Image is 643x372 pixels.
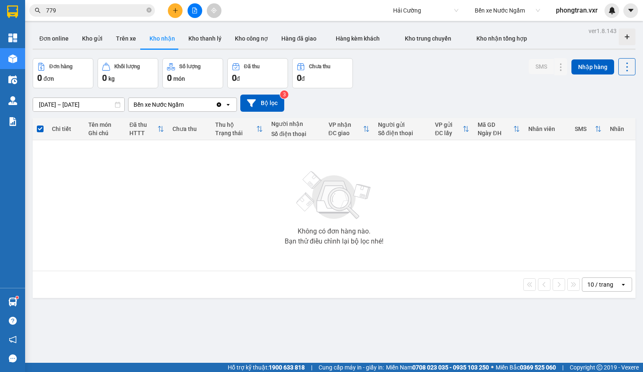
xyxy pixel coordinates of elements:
button: Kho thanh lý [182,28,228,49]
div: Bến xe Nước Ngầm [134,100,184,109]
span: aim [211,8,217,13]
strong: 0708 023 035 - 0935 103 250 [412,364,489,371]
span: | [311,363,312,372]
img: solution-icon [8,117,17,126]
div: Trạng thái [215,130,256,136]
img: svg+xml;base64,PHN2ZyBjbGFzcz0ibGlzdC1wbHVnX19zdmciIHhtbG5zPSJodHRwOi8vd3d3LnczLm9yZy8yMDAwL3N2Zy... [292,166,376,225]
span: Hỗ trợ kỹ thuật: [228,363,305,372]
th: Toggle SortBy [431,118,473,140]
span: 0 [102,73,107,83]
span: Hàng kèm khách [336,35,380,42]
button: Hàng đã giao [275,28,323,49]
span: | [562,363,563,372]
div: SMS [575,126,595,132]
button: file-add [188,3,202,18]
button: Trên xe [109,28,143,49]
span: đ [237,75,240,82]
div: ver 1.8.143 [589,26,617,36]
th: Toggle SortBy [473,118,524,140]
div: Người gửi [378,121,427,128]
div: Chưa thu [172,126,207,132]
div: Số điện thoại [271,131,320,137]
span: caret-down [627,7,635,14]
button: Kho gửi [75,28,109,49]
img: icon-new-feature [608,7,616,14]
strong: 1900 633 818 [269,364,305,371]
span: kg [108,75,115,82]
div: Chưa thu [309,64,330,69]
span: món [173,75,185,82]
div: HTTT [129,130,157,136]
strong: 0369 525 060 [520,364,556,371]
span: Cung cấp máy in - giấy in: [319,363,384,372]
span: Kho trung chuyển [405,35,451,42]
button: Bộ lọc [240,95,284,112]
div: Nhân viên [528,126,566,132]
div: Mã GD [478,121,513,128]
svg: open [620,281,627,288]
span: Hải Cường [393,4,458,17]
img: dashboard-icon [8,33,17,42]
div: VP nhận [329,121,363,128]
button: Số lượng0món [162,58,223,88]
button: Nhập hàng [571,59,614,74]
span: Miền Nam [386,363,489,372]
img: warehouse-icon [8,75,17,84]
span: phongtran.vxr [549,5,604,15]
div: Bạn thử điều chỉnh lại bộ lọc nhé! [285,238,383,245]
div: Người nhận [271,121,320,127]
button: Kho nhận [143,28,182,49]
button: SMS [529,59,554,74]
svg: open [225,101,231,108]
svg: Clear value [216,101,222,108]
span: 0 [167,73,172,83]
span: Kho nhận tổng hợp [476,35,527,42]
span: file-add [192,8,198,13]
span: 0 [232,73,237,83]
sup: 1 [16,296,18,299]
th: Toggle SortBy [125,118,168,140]
button: plus [168,3,183,18]
th: Toggle SortBy [211,118,267,140]
span: message [9,354,17,362]
div: Khối lượng [114,64,140,69]
button: Đơn hàng0đơn [33,58,93,88]
img: warehouse-icon [8,96,17,105]
span: đơn [44,75,54,82]
button: Đã thu0đ [227,58,288,88]
span: notification [9,336,17,344]
div: Không có đơn hàng nào. [298,228,370,235]
img: logo-vxr [7,5,18,18]
span: đ [301,75,305,82]
input: Tìm tên, số ĐT hoặc mã đơn [46,6,145,15]
span: Bến xe Nước Ngầm [475,4,540,17]
div: Ghi chú [88,130,121,136]
span: Miền Bắc [496,363,556,372]
div: Thu hộ [215,121,256,128]
span: copyright [597,364,602,370]
div: 10 / trang [587,280,613,289]
button: Khối lượng0kg [98,58,158,88]
span: 0 [297,73,301,83]
img: warehouse-icon [8,54,17,63]
span: close-circle [147,7,152,15]
div: ĐC lấy [435,130,463,136]
div: ĐC giao [329,130,363,136]
span: question-circle [9,317,17,325]
th: Toggle SortBy [571,118,606,140]
img: warehouse-icon [8,298,17,306]
div: Số điện thoại [378,130,427,136]
div: VP gửi [435,121,463,128]
div: Tên món [88,121,121,128]
span: 0 [37,73,42,83]
div: Tạo kho hàng mới [619,28,635,45]
button: Chưa thu0đ [292,58,353,88]
button: aim [207,3,221,18]
div: Số lượng [179,64,201,69]
div: Đã thu [129,121,157,128]
span: plus [172,8,178,13]
div: Đã thu [244,64,260,69]
div: Ngày ĐH [478,130,513,136]
sup: 3 [280,90,288,99]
